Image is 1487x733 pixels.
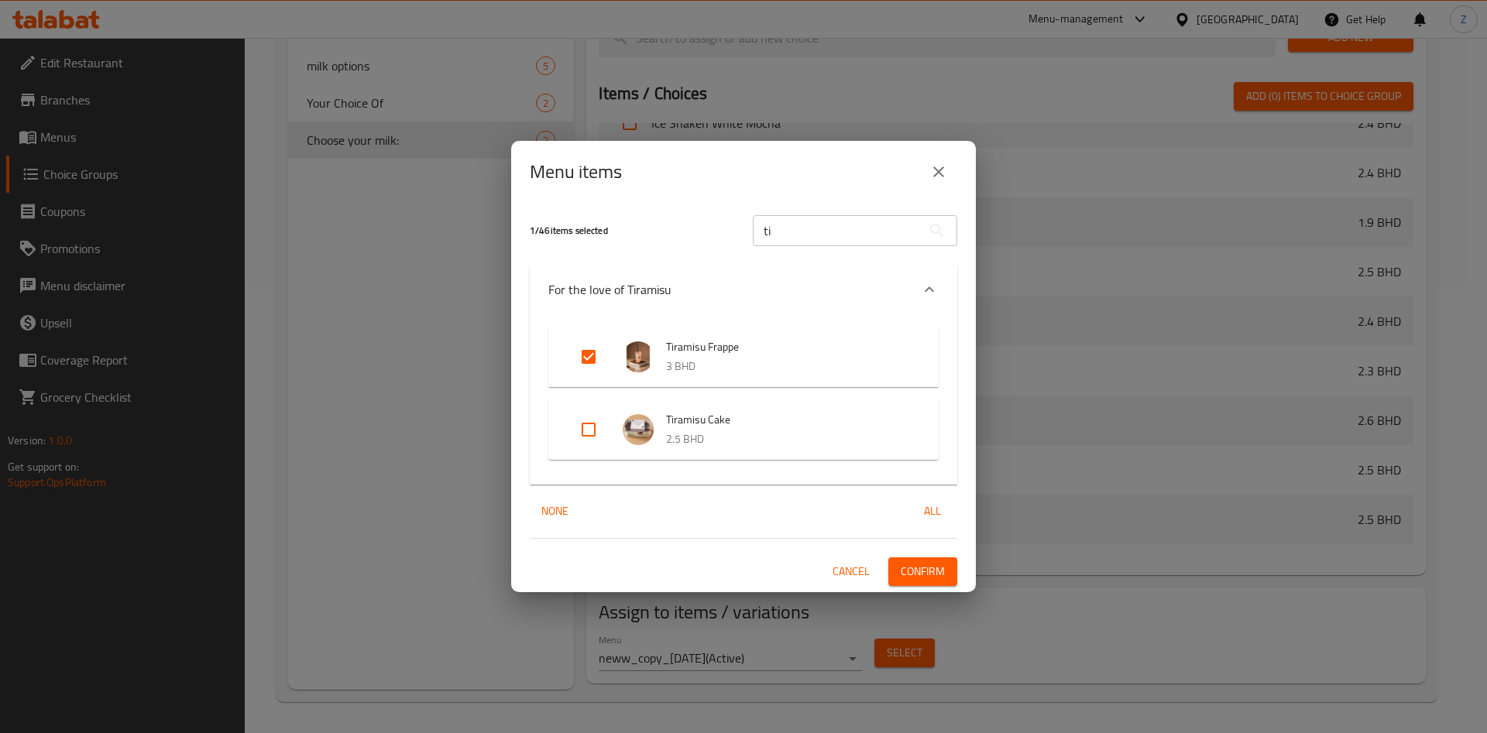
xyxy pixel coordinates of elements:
[548,327,939,387] div: Expand
[530,314,957,485] div: Expand
[548,280,671,299] p: For the love of Tiramisu
[666,337,908,357] span: Tiramisu Frappe
[623,414,654,445] img: Tiramisu Cake
[826,557,876,586] button: Cancel
[920,153,957,190] button: close
[833,562,870,581] span: Cancel
[901,562,945,581] span: Confirm
[536,502,573,521] span: None
[530,224,734,238] h5: 1 / 46 items selected
[914,502,951,521] span: All
[888,557,957,586] button: Confirm
[530,265,957,314] div: Expand
[666,410,908,430] span: Tiramisu Cake
[548,399,939,460] div: Expand
[908,497,957,526] button: All
[666,430,908,449] p: 2.5 BHD
[666,357,908,376] p: 3 BHD
[530,497,579,526] button: None
[530,159,622,184] h2: Menu items
[753,215,922,246] input: Search in items
[623,341,654,372] img: Tiramisu Frappe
